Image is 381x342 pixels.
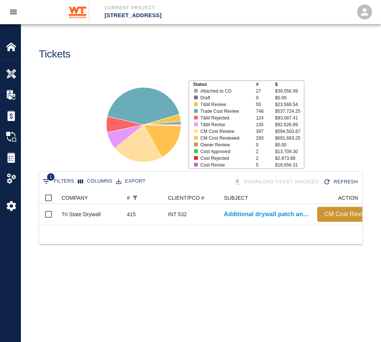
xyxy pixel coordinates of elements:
p: Draft [200,94,250,101]
p: 27 [256,88,275,94]
span: 1 [47,173,54,181]
p: $ [275,81,304,88]
p: 2 [256,155,275,162]
p: T&M Review [200,101,250,108]
div: # [127,192,130,204]
p: Owner Review [200,142,250,148]
p: $0.00 [275,94,304,101]
p: $0.00 [275,142,304,148]
p: 0 [256,94,275,101]
div: CLIENT/PCO # [168,192,204,204]
p: $13,709.30 [275,148,304,155]
button: Sort [140,193,151,203]
div: COMPANY [58,192,123,204]
p: Attached to CO [200,88,250,94]
button: Export [114,175,147,187]
p: 397 [256,128,275,135]
h1: Tickets [39,48,71,60]
p: $92,626.89 [275,121,304,128]
div: ACTION [338,192,358,204]
p: $23,568.54 [275,101,304,108]
p: # [256,81,275,88]
p: $2,873.88 [275,155,304,162]
p: Trade Cost Review [200,108,250,115]
div: Tri State Drywall [62,211,101,218]
p: $93,087.41 [275,115,304,121]
div: Refresh the list [322,175,361,189]
div: ACTION [313,192,381,204]
p: 55 [256,101,275,108]
p: CM Cost Reviewed [200,135,250,142]
button: Refresh [322,175,361,189]
p: $18,656.31 [275,162,304,168]
p: T&M Revise [200,121,250,128]
p: 2 [256,148,275,155]
button: Select columns [76,175,114,187]
p: Status [193,81,256,88]
button: Show filters [41,175,76,187]
img: Whiting-Turner [66,1,90,22]
p: 5 [256,162,275,168]
button: Show filters [130,193,140,203]
div: SUBJECT [224,192,248,204]
button: open drawer [4,3,22,21]
p: 748 [256,108,275,115]
p: Cost Approved [200,148,250,155]
div: COMPANY [62,192,88,204]
p: $691,663.25 [275,135,304,142]
p: CM Cost Review [320,210,374,219]
div: SUBJECT [220,192,313,204]
p: [STREET_ADDRESS] [104,11,231,20]
p: 0 [256,142,275,148]
p: Current Project [104,4,231,11]
div: Tickets download in groups of 15 [232,175,322,189]
div: 1 active filter [130,193,140,203]
div: INT 532 [168,211,187,218]
p: Cost Revise [200,162,250,168]
p: T&M Rejected [200,115,250,121]
p: $594,503.87 [275,128,304,135]
p: 293 [256,135,275,142]
p: $537,724.25 [275,108,304,115]
p: CM Cost Review [200,128,250,135]
div: # [123,192,164,204]
a: Additional drywall patch and repair on B1. [224,210,310,219]
p: Cost Rejected [200,155,250,162]
div: 415 [127,211,136,218]
p: 124 [256,115,275,121]
p: $39,556.99 [275,88,304,94]
div: CLIENT/PCO # [164,192,220,204]
iframe: Chat Widget [344,306,381,342]
p: 135 [256,121,275,128]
